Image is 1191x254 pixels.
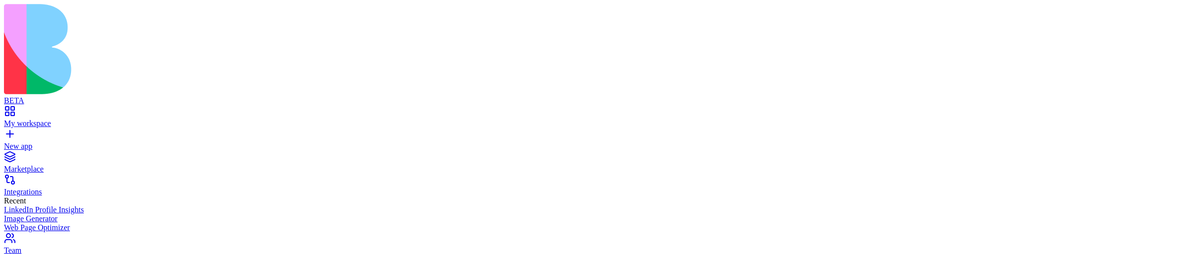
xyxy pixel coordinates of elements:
[4,4,403,94] img: logo
[4,119,1187,128] div: My workspace
[4,142,1187,151] div: New app
[4,133,1187,151] a: New app
[4,188,1187,196] div: Integrations
[4,96,1187,105] div: BETA
[4,214,1187,223] a: Image Generator
[4,165,1187,174] div: Marketplace
[4,156,1187,174] a: Marketplace
[4,110,1187,128] a: My workspace
[4,179,1187,196] a: Integrations
[4,205,1187,214] a: LinkedIn Profile Insights
[4,223,1187,232] a: Web Page Optimizer
[4,87,1187,105] a: BETA
[4,196,26,205] span: Recent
